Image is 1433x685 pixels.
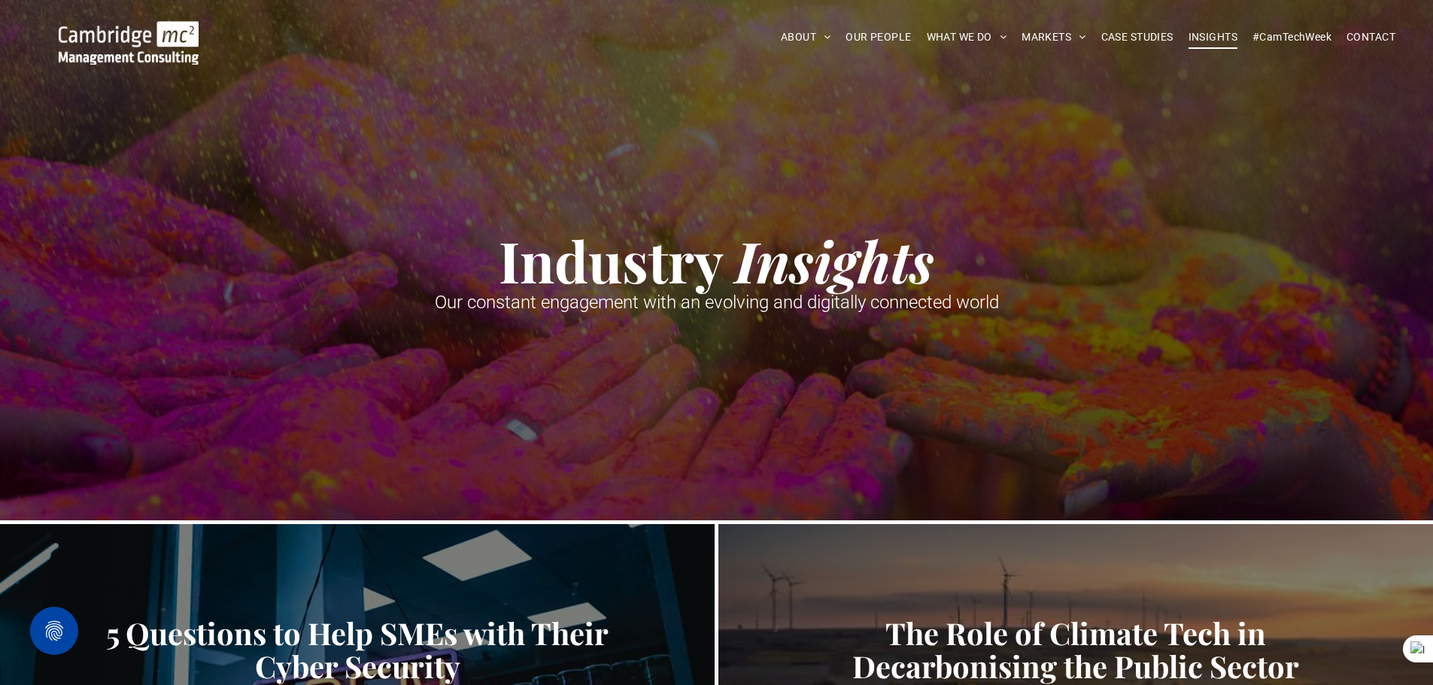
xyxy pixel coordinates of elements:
[838,26,918,49] a: OUR PEOPLE
[1339,26,1403,49] a: CONTACT
[730,617,1422,683] a: The Role of Climate Tech in Decarbonising the Public Sector
[756,223,934,298] strong: nsights
[59,21,199,65] img: Cambridge MC Logo, Procurement
[735,223,756,298] strong: I
[11,617,703,683] a: 5 Questions to Help SMEs with Their Cyber Security
[1014,26,1093,49] a: MARKETS
[773,26,839,49] a: ABOUT
[59,23,199,39] a: Your Business Transformed | Cambridge Management Consulting
[919,26,1015,49] a: WHAT WE DO
[1181,26,1245,49] a: INSIGHTS
[1245,26,1339,49] a: #CamTechWeek
[1094,26,1181,49] a: CASE STUDIES
[435,292,999,313] span: Our constant engagement with an evolving and digitally connected world
[499,223,722,298] strong: Industry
